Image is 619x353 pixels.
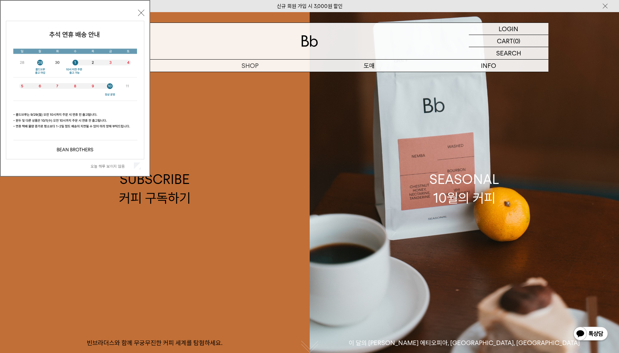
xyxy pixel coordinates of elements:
[496,47,521,59] p: SEARCH
[119,170,191,207] div: SUBSCRIBE 커피 구독하기
[469,35,548,47] a: CART (0)
[277,3,343,9] a: 신규 회원 가입 시 3,000원 할인
[429,170,499,207] div: SEASONAL 10월의 커피
[138,10,144,16] button: 닫기
[429,60,548,72] p: INFO
[469,23,548,35] a: LOGIN
[190,60,310,72] a: SHOP
[310,60,429,72] p: 도매
[573,326,609,343] img: 카카오톡 채널 1:1 채팅 버튼
[499,23,518,35] p: LOGIN
[91,164,133,169] label: 오늘 하루 보이지 않음
[497,35,513,47] p: CART
[6,21,144,159] img: 5e4d662c6b1424087153c0055ceb1a13_140731.jpg
[301,35,318,47] img: 로고
[513,35,520,47] p: (0)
